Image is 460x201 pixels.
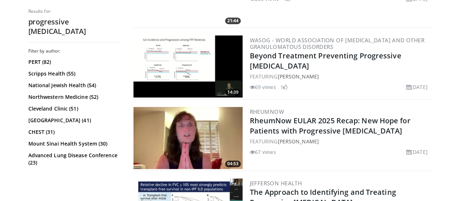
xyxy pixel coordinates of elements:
a: PERT (82) [28,58,119,66]
span: 21:44 [225,18,241,24]
a: 04:53 [133,107,243,169]
a: Mount Sinai Health System (30) [28,140,119,147]
div: FEATURING [250,73,431,80]
a: 14:39 [133,35,243,97]
p: Results for: [28,8,121,14]
span: 14:39 [225,89,241,96]
a: Jefferson Health [250,179,302,187]
a: WASOG - World Association of [MEDICAL_DATA] and Other Granulomatous Disorders [250,36,424,50]
a: CHEST (31) [28,128,119,136]
li: 1 [280,83,288,91]
span: 04:53 [225,161,241,167]
a: National Jewish Health (54) [28,82,119,89]
img: 58723c40-30b7-4c48-8bb5-19f1c1872898.300x170_q85_crop-smart_upscale.jpg [133,35,243,97]
a: [PERSON_NAME] [277,138,319,145]
a: Beyond Treatment Preventing Progressive [MEDICAL_DATA] [250,51,401,71]
li: 69 views [250,83,276,91]
a: Northwestern Medicine (52) [28,93,119,101]
h2: progressive [MEDICAL_DATA] [28,17,121,36]
a: Scripps Health (55) [28,70,119,77]
li: [DATE] [406,83,428,91]
a: Advanced Lung Disease Conference (23) [28,152,119,166]
div: FEATURING [250,138,431,145]
h3: Filter by author: [28,48,121,54]
li: [DATE] [406,148,428,156]
a: Cleveland Clinic (51) [28,105,119,112]
a: RheumNow [250,108,284,115]
a: RheumNow EULAR 2025 Recap: New Hope for Patients with Progressive [MEDICAL_DATA] [250,116,411,136]
a: [PERSON_NAME] [277,73,319,80]
li: 67 views [250,148,276,156]
a: [GEOGRAPHIC_DATA] (41) [28,117,119,124]
img: bcdc7843-633c-4255-90df-94fbd332a85e.300x170_q85_crop-smart_upscale.jpg [133,107,243,169]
